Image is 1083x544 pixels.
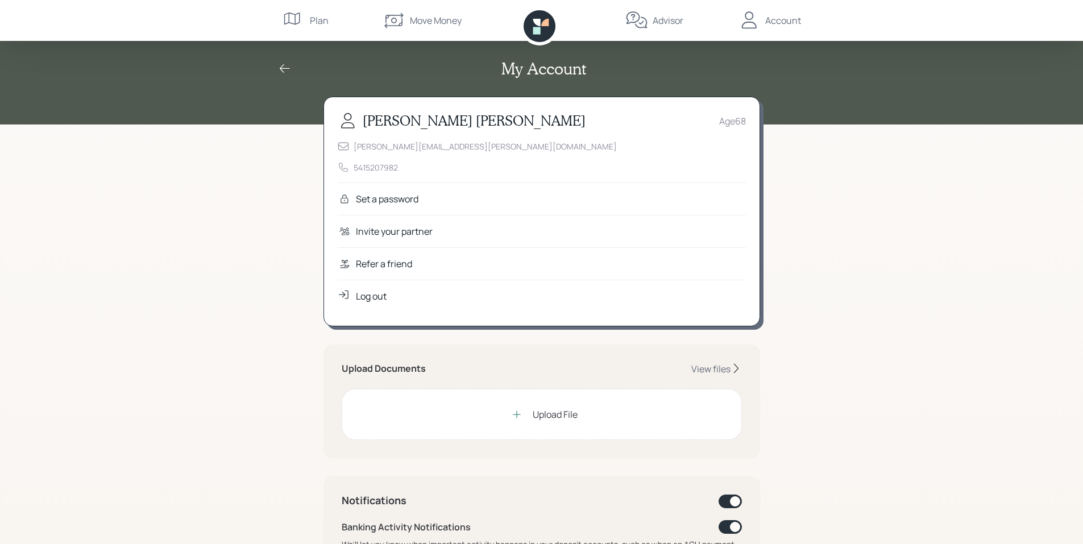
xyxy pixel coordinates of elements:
div: Upload File [533,408,578,421]
div: Banking Activity Notifications [342,520,471,534]
div: Refer a friend [356,257,412,271]
div: Move Money [410,14,462,27]
div: Advisor [653,14,683,27]
div: Account [765,14,801,27]
div: Log out [356,289,387,303]
div: Age 68 [719,114,746,128]
h3: [PERSON_NAME] [PERSON_NAME] [363,113,586,129]
div: [PERSON_NAME][EMAIL_ADDRESS][PERSON_NAME][DOMAIN_NAME] [354,140,617,152]
div: Set a password [356,192,418,206]
div: View files [691,363,731,375]
div: Invite your partner [356,225,433,238]
h4: Notifications [342,495,406,507]
div: Plan [310,14,329,27]
h5: Upload Documents [342,363,426,374]
div: 5415207982 [354,161,398,173]
h2: My Account [501,59,586,78]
